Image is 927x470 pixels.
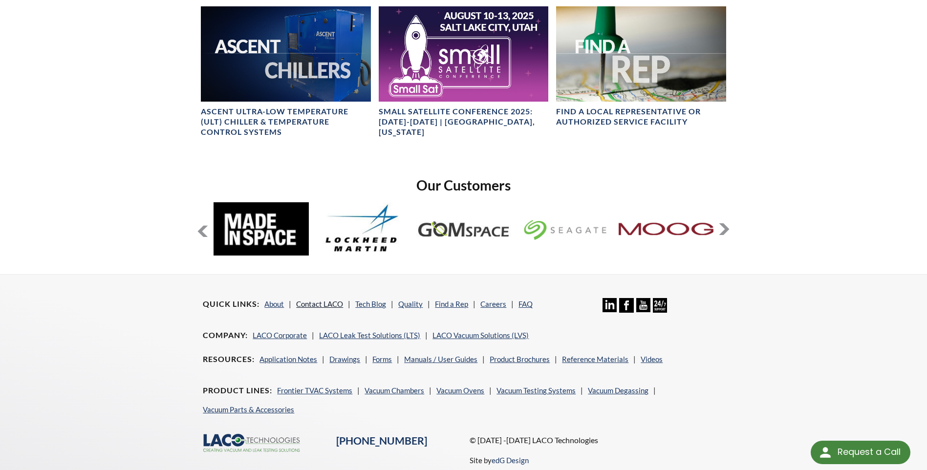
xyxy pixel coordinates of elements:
h4: Small Satellite Conference 2025: [DATE]-[DATE] | [GEOGRAPHIC_DATA], [US_STATE] [379,107,548,137]
a: Forms [372,355,392,363]
a: Contact LACO [296,299,343,308]
a: Find A Rep Locator headerFIND A LOCAL REPRESENTATIVE OR AUTHORIZED SERVICE FACILITY [556,6,726,127]
h4: Ascent Ultra-Low Temperature (ULT) Chiller & Temperature Control Systems [201,107,370,137]
a: Quality [398,299,423,308]
div: Request a Call [838,441,901,463]
a: FAQ [518,299,533,308]
h4: Product Lines [203,385,272,396]
p: Site by [470,454,529,466]
a: Vacuum Testing Systems [496,386,576,395]
h4: FIND A LOCAL REPRESENTATIVE OR AUTHORIZED SERVICE FACILITY [556,107,726,127]
a: Vacuum Chambers [365,386,424,395]
a: Tech Blog [355,299,386,308]
img: GOM-Space.jpg [416,202,511,256]
a: Application Notes [259,355,317,363]
a: LACO Vacuum Solutions (LVS) [432,331,529,340]
a: Drawings [329,355,360,363]
img: MadeInSpace.jpg [214,202,309,256]
a: Ascent ChillerAscent Ultra-Low Temperature (ULT) Chiller & Temperature Control Systems [201,6,370,137]
a: Vacuum Parts & Accessories [203,405,294,414]
a: LACO Leak Test Solutions (LTS) [319,331,420,340]
img: LOGO_200x112.jpg [517,202,612,256]
p: © [DATE] -[DATE] LACO Technologies [470,434,724,447]
h2: Our Customers [197,176,730,194]
a: Vacuum Ovens [436,386,484,395]
a: Vacuum Degassing [588,386,648,395]
a: [PHONE_NUMBER] [336,434,427,447]
h4: Resources [203,354,255,364]
a: edG Design [492,456,529,465]
a: LACO Corporate [253,331,307,340]
a: Reference Materials [562,355,628,363]
a: Small Satellite Conference 2025: August 10-13 | Salt Lake City, UtahSmall Satellite Conference 20... [379,6,548,137]
a: Product Brochures [490,355,550,363]
a: Careers [480,299,506,308]
a: About [264,299,284,308]
a: Frontier TVAC Systems [277,386,352,395]
a: Videos [641,355,663,363]
div: Request a Call [811,441,910,464]
img: 24/7 Support Icon [653,298,667,312]
h4: Quick Links [203,299,259,309]
img: Lockheed-Martin.jpg [315,202,410,256]
img: round button [818,445,833,460]
a: 24/7 Support [653,305,667,314]
h4: Company [203,330,248,341]
a: Manuals / User Guides [404,355,477,363]
a: Find a Rep [435,299,468,308]
img: MOOG.jpg [618,202,713,256]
